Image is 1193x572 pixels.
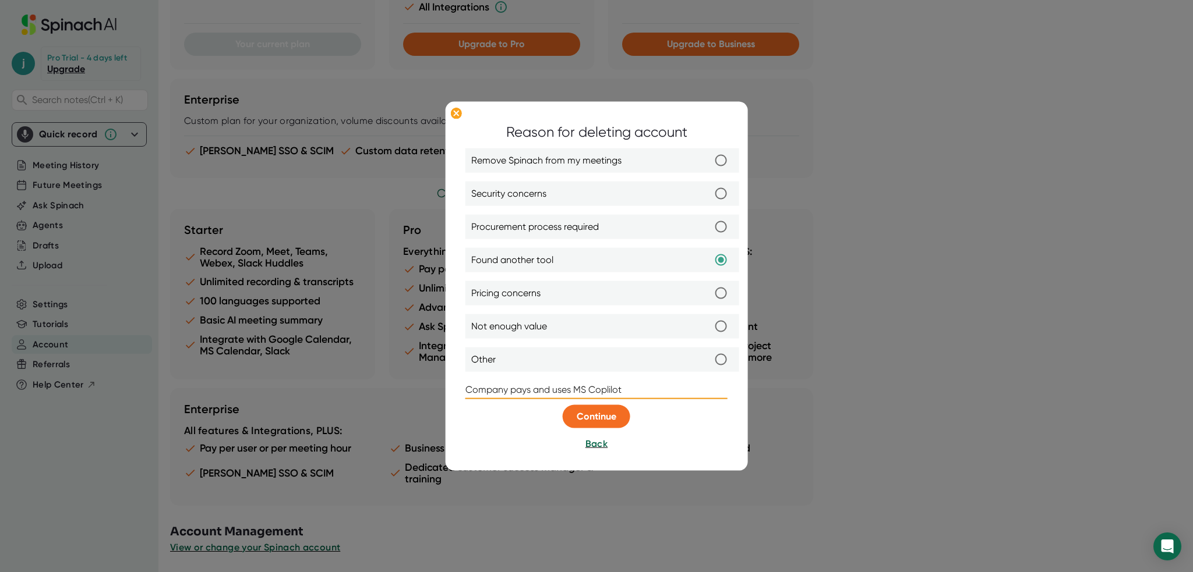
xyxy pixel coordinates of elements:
[471,154,622,168] span: Remove Spinach from my meetings
[585,437,608,451] button: Back
[563,405,630,428] button: Continue
[1153,532,1181,560] div: Open Intercom Messenger
[471,187,546,201] span: Security concerns
[506,122,687,143] div: Reason for deleting account
[465,381,728,399] input: Provide additional detail
[471,220,599,234] span: Procurement process required
[471,286,541,300] span: Pricing concerns
[577,411,616,422] span: Continue
[471,353,496,367] span: Other
[471,253,553,267] span: Found another tool
[471,319,547,333] span: Not enough value
[585,438,608,449] span: Back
